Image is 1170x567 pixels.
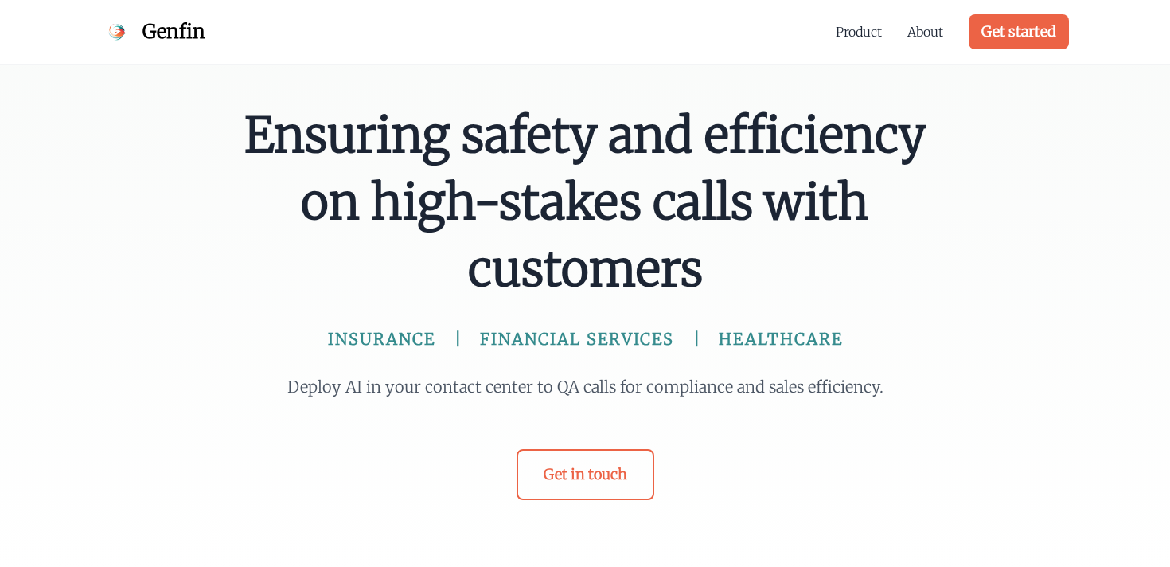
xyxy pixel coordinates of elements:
[101,16,205,48] a: Genfin
[241,102,929,303] span: Ensuring safety and efficiency on high-stakes calls with customers
[480,328,674,350] span: FINANCIAL SERVICES
[836,22,882,41] a: Product
[719,328,843,350] span: HEALTHCARE
[454,328,461,350] span: |
[693,328,700,350] span: |
[279,376,891,398] p: Deploy AI in your contact center to QA calls for compliance and sales efficiency.
[907,22,943,41] a: About
[142,19,205,45] span: Genfin
[101,16,133,48] img: Genfin Logo
[969,14,1069,49] a: Get started
[517,449,654,500] a: Get in touch
[328,328,435,350] span: INSURANCE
